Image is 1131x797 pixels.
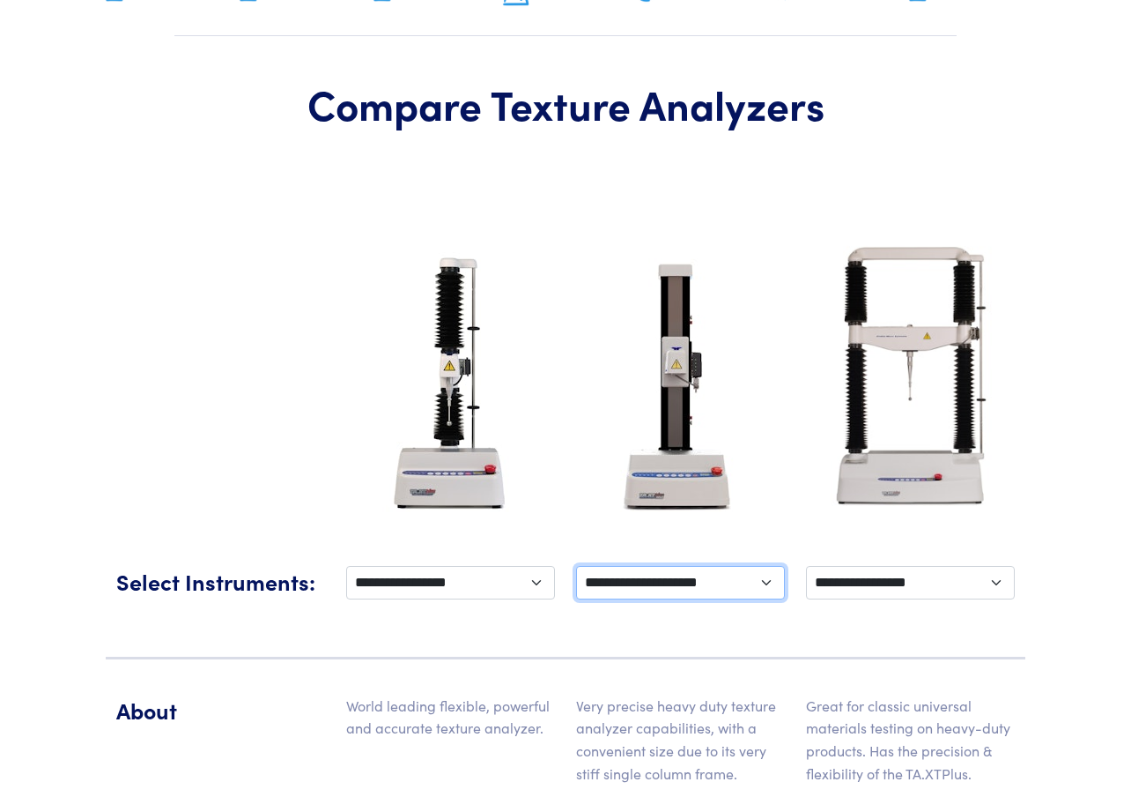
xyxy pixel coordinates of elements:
h5: About [116,695,325,726]
img: ta-xt-100-analyzer.jpg [606,244,755,531]
h5: Select Instruments: [116,566,325,597]
h1: Compare Texture Analyzers [116,78,1015,130]
img: ta-xt-plus-analyzer.jpg [368,244,533,531]
img: ta-hd-analyzer.jpg [806,221,1015,531]
p: World leading flexible, powerful and accurate texture analyzer. [346,695,555,740]
p: Great for classic universal materials testing on heavy-duty products. Has the precision & flexibi... [806,695,1015,785]
p: Very precise heavy duty texture analyzer capabilities, with a convenient size due to its very sti... [576,695,785,785]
